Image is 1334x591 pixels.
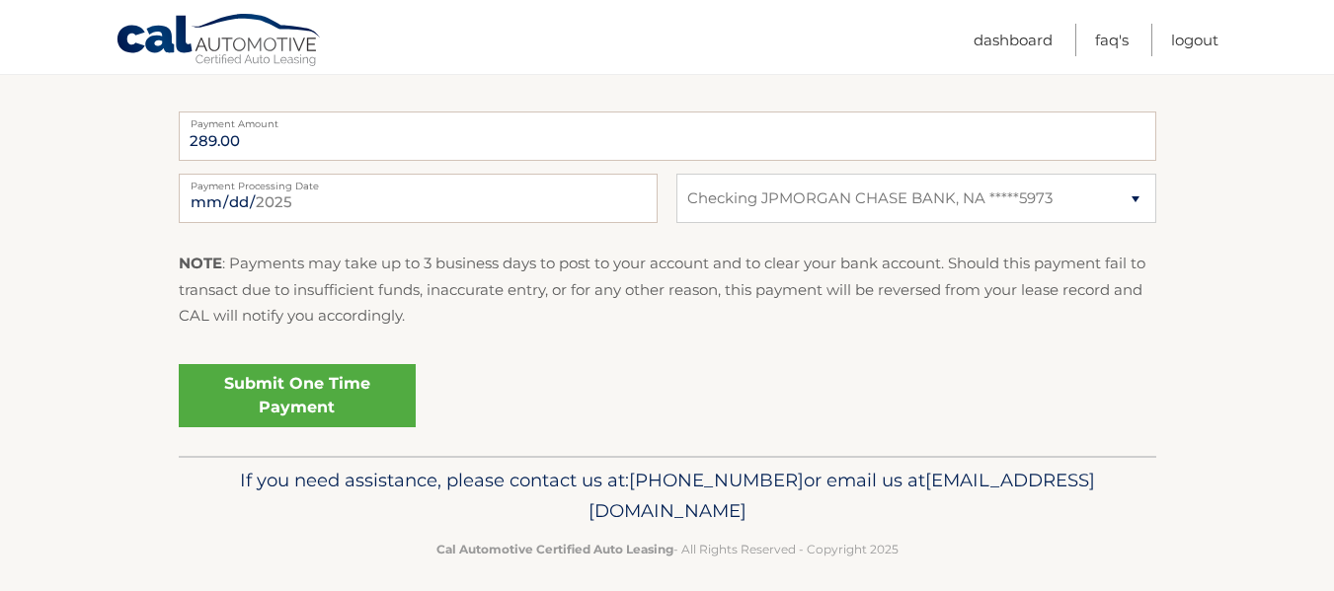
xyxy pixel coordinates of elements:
[179,174,658,223] input: Payment Date
[179,254,222,272] strong: NOTE
[192,465,1143,528] p: If you need assistance, please contact us at: or email us at
[179,251,1156,329] p: : Payments may take up to 3 business days to post to your account and to clear your bank account....
[974,24,1053,56] a: Dashboard
[436,542,673,556] strong: Cal Automotive Certified Auto Leasing
[192,539,1143,559] p: - All Rights Reserved - Copyright 2025
[116,13,323,70] a: Cal Automotive
[1171,24,1218,56] a: Logout
[179,174,658,189] label: Payment Processing Date
[629,469,804,491] span: [PHONE_NUMBER]
[179,111,1156,127] label: Payment Amount
[179,364,416,427] a: Submit One Time Payment
[1095,24,1129,56] a: FAQ's
[179,111,1156,161] input: Payment Amount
